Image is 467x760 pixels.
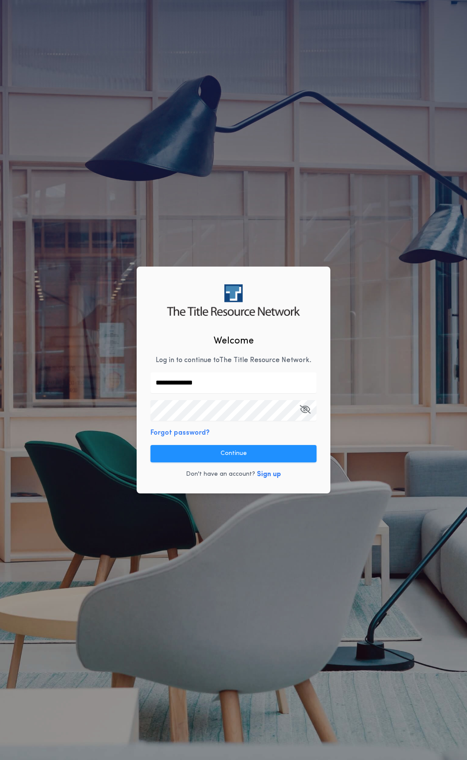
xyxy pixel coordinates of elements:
[214,334,254,348] h2: Welcome
[167,284,300,316] img: logo
[186,470,255,479] p: Don't have an account?
[150,428,210,438] button: Forgot password?
[150,445,317,462] button: Continue
[156,355,311,366] p: Log in to continue to The Title Resource Network .
[257,469,281,480] button: Sign up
